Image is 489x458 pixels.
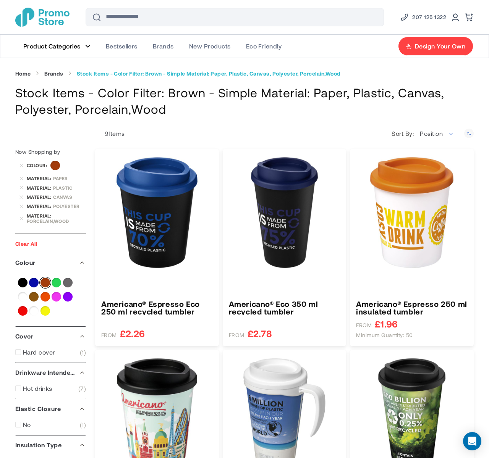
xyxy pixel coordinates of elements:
[16,35,98,58] a: Product Categories
[40,306,50,316] a: Yellow
[181,35,238,58] a: New Products
[229,300,340,315] a: Americano® Eco 350 ml recycled tumbler
[27,176,53,181] span: Material
[229,157,340,268] img: Americano® Eco 350 ml recycled tumbler
[19,185,24,190] a: Remove Material Plastic
[238,35,290,58] a: Eco Friendly
[23,42,81,50] span: Product Categories
[15,253,86,272] div: Colour
[18,278,28,287] a: Black
[23,385,52,392] span: Hot drinks
[23,348,55,356] span: Hard cover
[27,203,53,209] span: Material
[145,35,181,58] a: Brands
[15,363,86,382] div: Drinkware Intended Use
[15,8,70,27] a: store logo
[15,399,86,418] div: Elastic Closure
[27,163,49,168] span: Colour
[15,84,474,117] h1: Stock Items - Color Filter: Brown - Simple Material: Paper, Plastic, Canvas, Polyester, Porcelain...
[63,278,73,287] a: Grey
[87,8,106,26] button: Search
[19,195,24,199] a: Remove Material Canvas
[53,176,86,181] div: Paper
[40,292,50,302] a: Orange
[189,42,231,50] span: New Products
[77,70,341,77] strong: Stock Items - Color Filter: Brown - Simple Material: Paper, Plastic, Canvas, Polyester, Porcelain...
[400,13,446,22] a: Phone
[27,213,53,218] span: Material
[23,421,31,429] span: No
[392,130,416,137] label: Sort By
[27,185,53,190] span: Material
[27,218,86,224] div: Porcelain,Wood
[412,13,446,22] span: 207 125 1322
[356,332,413,339] span: Minimum quantity: 50
[15,348,86,356] a: Hard cover 1
[105,130,108,137] span: 9
[80,348,86,356] span: 1
[416,126,458,141] span: Position
[53,203,86,209] div: Polyester
[15,148,60,155] span: Now Shopping by
[415,42,465,50] span: Design Your Own
[52,292,61,302] a: Pink
[463,432,481,450] div: Open Intercom Messenger
[101,157,213,268] img: Americano® Espresso Eco 250 ml recycled tumbler
[19,176,24,181] a: Remove Material Paper
[15,435,86,455] div: Insulation Type
[18,306,28,316] a: Red
[15,385,86,392] a: Hot drinks 7
[44,70,63,77] a: Brands
[248,329,272,338] span: £2.78
[29,292,39,302] a: Natural
[98,35,145,58] a: Bestsellers
[63,292,73,302] a: Purple
[356,157,468,268] img: Americano® Espresso 250 ml insulated tumbler
[19,204,24,209] a: Remove Material Polyester
[420,130,443,137] span: Position
[153,42,174,50] span: Brands
[95,130,125,137] p: Items
[106,42,138,50] span: Bestsellers
[229,332,244,339] span: FROM
[52,278,61,287] a: Green
[15,240,37,247] a: Clear All
[375,319,398,329] span: £1.96
[356,300,468,315] a: Americano® Espresso 250 ml insulated tumbler
[15,8,70,27] img: Promotional Merchandise
[78,385,86,392] span: 7
[101,332,117,339] span: FROM
[18,292,28,302] a: Multi
[19,216,24,221] a: Remove Material Porcelain,Wood
[53,194,86,200] div: Canvas
[120,329,145,338] span: £2.26
[53,185,86,190] div: Plastic
[80,421,86,429] span: 1
[356,322,372,329] span: FROM
[398,37,473,56] a: Design Your Own
[15,70,31,77] a: Home
[29,306,39,316] a: White
[15,421,86,429] a: No 1
[15,327,86,346] div: Cover
[19,163,24,168] a: Remove Colour Brown
[40,278,50,287] a: Brown
[464,129,474,138] a: Set Descending Direction
[29,278,39,287] a: Blue
[101,300,213,315] a: Americano® Espresso Eco 250 ml recycled tumbler
[246,42,282,50] span: Eco Friendly
[27,194,53,200] span: Material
